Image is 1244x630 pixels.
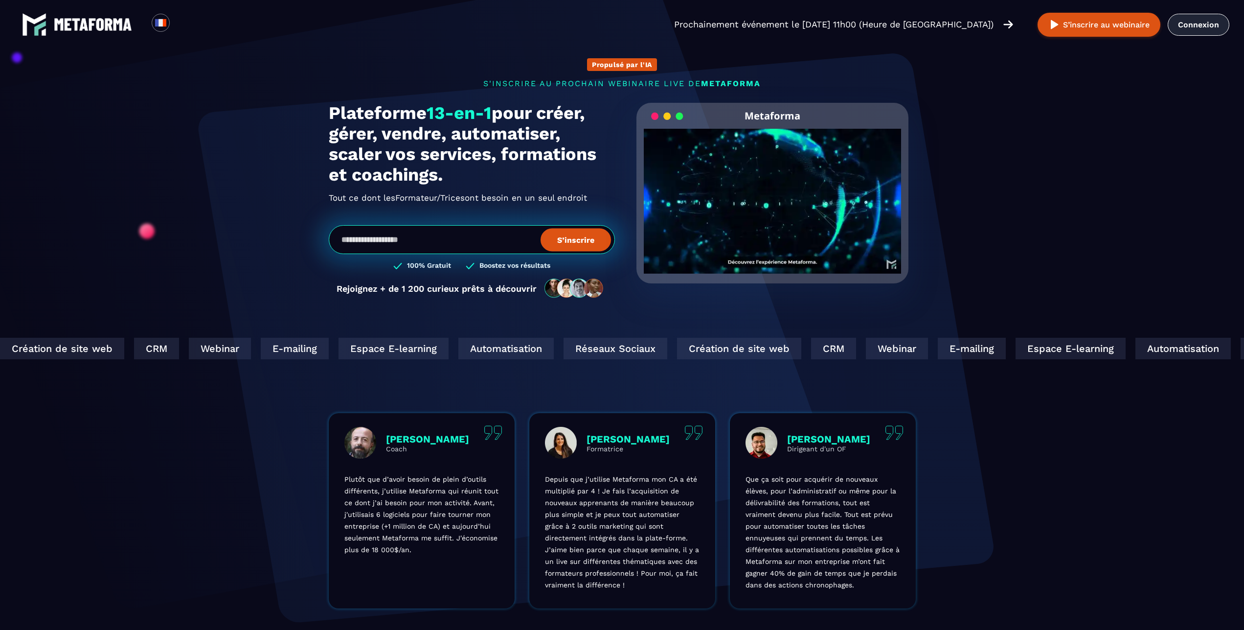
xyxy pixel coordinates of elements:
[155,17,167,29] img: fr
[339,338,449,359] div: Espace E-learning
[587,445,670,453] p: Formatrice
[746,427,777,459] img: profile
[1016,338,1126,359] div: Espace E-learning
[938,338,1006,359] div: E-mailing
[866,338,928,359] div: Webinar
[344,427,376,459] img: profile
[684,425,703,440] img: quote
[644,129,902,257] video: Your browser does not support the video tag.
[458,338,554,359] div: Automatisation
[344,473,499,556] p: Plutôt que d’avoir besoin de plein d’outils différents, j’utilise Metaforma qui réunit tout ce do...
[178,19,185,30] input: Search for option
[542,278,607,299] img: community-people
[564,338,667,359] div: Réseaux Sociaux
[545,427,577,459] img: profile
[545,473,700,591] p: Depuis que j’utilise Metaforma mon CA a été multiplié par 4 ! Je fais l’acquisition de nouveaux a...
[54,18,132,31] img: logo
[189,338,251,359] div: Webinar
[885,425,904,440] img: quote
[1168,14,1229,36] a: Connexion
[329,79,916,88] p: s'inscrire au prochain webinaire live de
[787,433,870,445] p: [PERSON_NAME]
[479,261,550,271] h3: Boostez vos résultats
[393,261,402,271] img: checked
[386,433,469,445] p: [PERSON_NAME]
[407,261,451,271] h3: 100% Gratuit
[337,283,537,294] p: Rejoignez + de 1 200 curieux prêts à découvrir
[427,103,492,123] span: 13-en-1
[1048,19,1061,31] img: play
[541,228,611,251] button: S’inscrire
[651,112,683,121] img: loading
[484,425,502,440] img: quote
[170,14,194,35] div: Search for option
[787,445,870,453] p: Dirigeant d'un OF
[466,261,475,271] img: checked
[22,12,46,37] img: logo
[386,445,469,453] p: Coach
[329,103,615,185] h1: Plateforme pour créer, gérer, vendre, automatiser, scaler vos services, formations et coachings.
[746,473,900,591] p: Que ça soit pour acquérir de nouveaux élèves, pour l’administratif ou même pour la délivrabilité ...
[587,433,670,445] p: [PERSON_NAME]
[1135,338,1231,359] div: Automatisation
[592,61,652,69] p: Propulsé par l'IA
[811,338,856,359] div: CRM
[1003,19,1013,30] img: arrow-right
[261,338,329,359] div: E-mailing
[677,338,801,359] div: Création de site web
[745,103,800,129] h2: Metaforma
[701,79,761,88] span: METAFORMA
[395,190,465,206] span: Formateur/Trices
[134,338,179,359] div: CRM
[1038,13,1160,37] button: S’inscrire au webinaire
[674,18,994,31] p: Prochainement événement le [DATE] 11h00 (Heure de [GEOGRAPHIC_DATA])
[329,190,615,206] h2: Tout ce dont les ont besoin en un seul endroit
